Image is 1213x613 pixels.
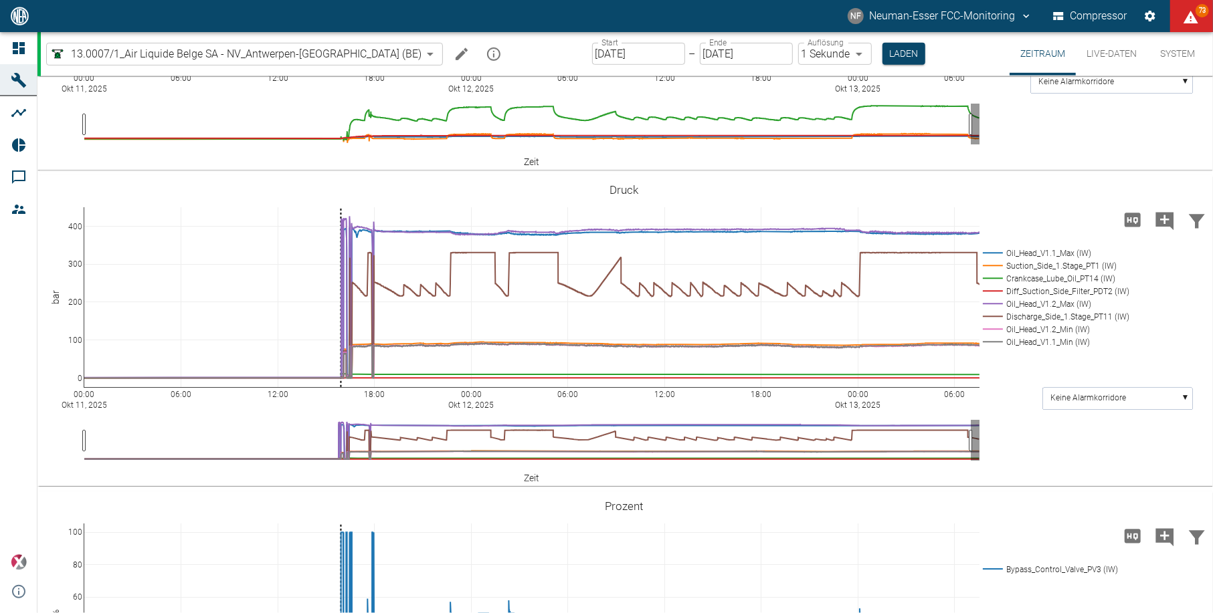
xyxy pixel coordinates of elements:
[700,43,793,65] input: DD.MM.YYYY
[882,43,925,65] button: Laden
[71,46,422,62] span: 13.0007/1_Air Liquide Belge SA - NV_Antwerpen-[GEOGRAPHIC_DATA] (BE)
[808,37,844,48] label: Auflösung
[11,554,27,570] img: Xplore Logo
[1196,4,1209,17] span: 73
[1010,32,1076,76] button: Zeitraum
[592,43,685,65] input: DD.MM.YYYY
[1117,529,1149,541] span: Hohe Auflösung
[1076,32,1147,76] button: Live-Daten
[9,7,30,25] img: logo
[1149,203,1181,237] button: Kommentar hinzufügen
[846,4,1034,28] button: fcc-monitoring@neuman-esser.com
[1138,4,1162,28] button: Einstellungen
[1050,4,1130,28] button: Compressor
[1039,78,1115,87] text: Keine Alarmkorridore
[1149,519,1181,554] button: Kommentar hinzufügen
[709,37,727,48] label: Ende
[480,41,507,68] button: mission info
[1181,519,1213,554] button: Daten filtern
[798,43,872,65] div: 1 Sekunde
[601,37,618,48] label: Start
[848,8,864,24] div: NF
[1051,394,1127,403] text: Keine Alarmkorridore
[689,46,696,62] p: –
[448,41,475,68] button: Machine bearbeiten
[1117,213,1149,225] span: Hohe Auflösung
[1181,203,1213,237] button: Daten filtern
[50,46,422,62] a: 13.0007/1_Air Liquide Belge SA - NV_Antwerpen-[GEOGRAPHIC_DATA] (BE)
[1147,32,1208,76] button: System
